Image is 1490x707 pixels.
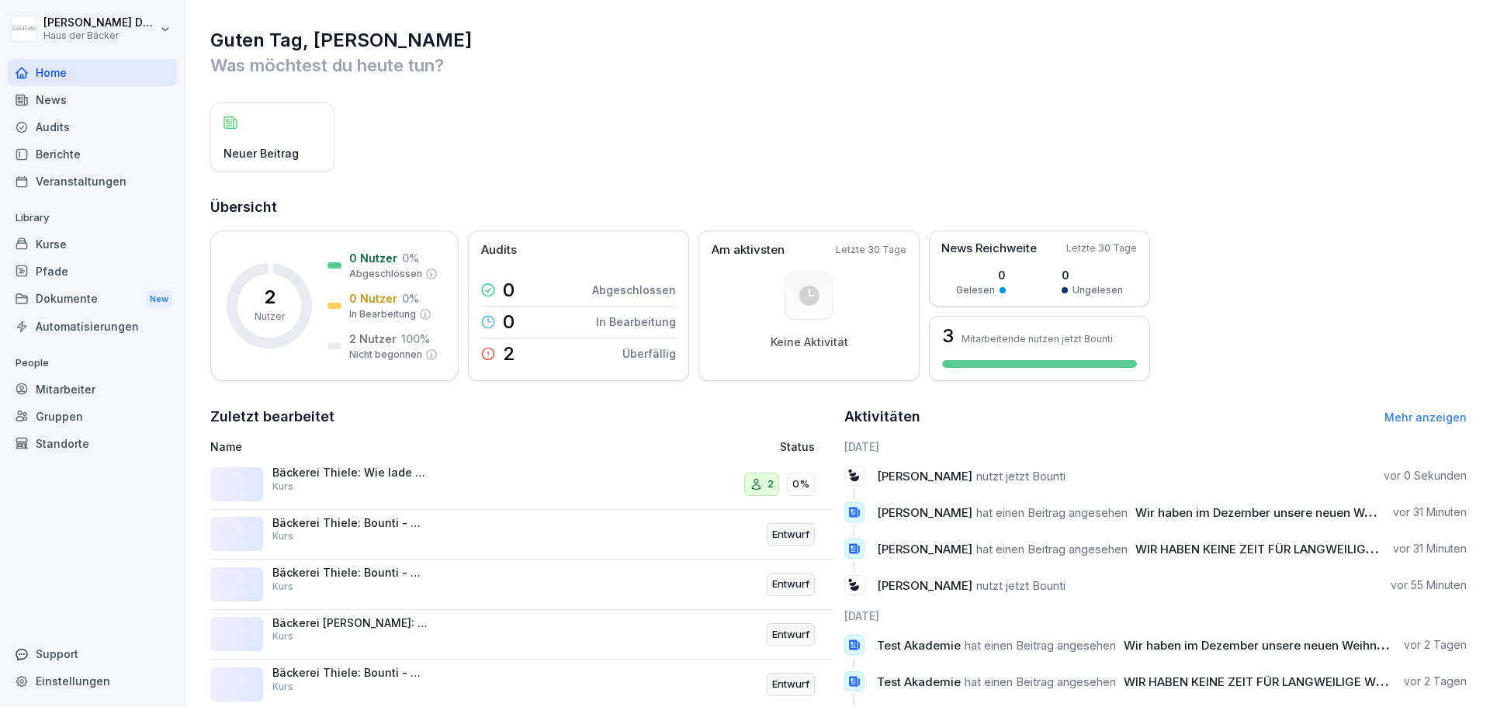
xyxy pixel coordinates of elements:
[223,145,299,161] p: Neuer Beitrag
[592,282,676,298] p: Abgeschlossen
[272,466,428,480] p: Bäckerei Thiele: Wie lade ich mir die Bounti App herunter?
[877,505,972,520] span: [PERSON_NAME]
[349,250,397,266] p: 0 Nutzer
[272,529,293,543] p: Kurs
[772,627,809,643] p: Entwurf
[792,477,809,492] p: 0%
[210,28,1467,53] h1: Guten Tag, [PERSON_NAME]
[1404,674,1467,689] p: vor 2 Tagen
[976,578,1066,593] span: nutzt jetzt Bounti
[272,480,293,494] p: Kurs
[8,376,177,403] a: Mitarbeiter
[877,469,972,483] span: [PERSON_NAME]
[272,566,428,580] p: Bäckerei Thiele: Bounti - Wie erzeuge ich einen Kursbericht?
[1066,241,1137,255] p: Letzte 30 Tage
[956,267,1006,283] p: 0
[210,459,833,510] a: Bäckerei Thiele: Wie lade ich mir die Bounti App herunter?Kurs20%
[771,335,848,349] p: Keine Aktivität
[941,240,1037,258] p: News Reichweite
[772,577,809,592] p: Entwurf
[255,310,285,324] p: Nutzer
[402,250,419,266] p: 0 %
[976,505,1128,520] span: hat einen Beitrag angesehen
[272,666,428,680] p: Bäckerei Thiele: Bounti - Wie lege ich Benutzer an?
[349,290,397,307] p: 0 Nutzer
[1393,504,1467,520] p: vor 31 Minuten
[503,345,515,363] p: 2
[402,290,419,307] p: 0 %
[877,674,961,689] span: Test Akademie
[772,527,809,542] p: Entwurf
[965,638,1116,653] span: hat einen Beitrag angesehen
[1393,541,1467,556] p: vor 31 Minuten
[210,406,833,428] h2: Zuletzt bearbeitet
[1072,283,1123,297] p: Ungelesen
[8,285,177,314] div: Dokumente
[962,333,1113,345] p: Mitarbeitende nutzen jetzt Bounti
[942,327,954,345] h3: 3
[481,241,517,259] p: Audits
[8,140,177,168] a: Berichte
[43,16,157,29] p: [PERSON_NAME] Döring
[768,477,774,492] p: 2
[43,30,157,41] p: Haus der Bäcker
[8,430,177,457] a: Standorte
[272,580,293,594] p: Kurs
[596,314,676,330] p: In Bearbeitung
[877,638,961,653] span: Test Akademie
[844,438,1467,455] h6: [DATE]
[8,113,177,140] a: Audits
[8,86,177,113] div: News
[272,516,428,530] p: Bäckerei Thiele: Bounti - Wie wird ein Kurs zugewiesen?
[8,59,177,86] div: Home
[210,53,1467,78] p: Was möchtest du heute tun?
[401,331,430,347] p: 100 %
[1062,267,1123,283] p: 0
[877,542,972,556] span: [PERSON_NAME]
[503,281,515,300] p: 0
[349,348,422,362] p: Nicht begonnen
[8,640,177,667] div: Support
[272,616,428,630] p: Bäckerei [PERSON_NAME]: Wie erzeuge ich einen Benutzerbericht?
[8,313,177,340] div: Automatisierungen
[349,307,416,321] p: In Bearbeitung
[272,629,293,643] p: Kurs
[780,438,815,455] p: Status
[210,610,833,660] a: Bäckerei [PERSON_NAME]: Wie erzeuge ich einen Benutzerbericht?KursEntwurf
[8,403,177,430] a: Gruppen
[503,313,515,331] p: 0
[210,560,833,610] a: Bäckerei Thiele: Bounti - Wie erzeuge ich einen Kursbericht?KursEntwurf
[8,168,177,195] a: Veranstaltungen
[976,542,1128,556] span: hat einen Beitrag angesehen
[210,196,1467,218] h2: Übersicht
[349,331,397,347] p: 2 Nutzer
[8,285,177,314] a: DokumenteNew
[1391,577,1467,593] p: vor 55 Minuten
[772,677,809,692] p: Entwurf
[210,438,601,455] p: Name
[1384,411,1467,424] a: Mehr anzeigen
[976,469,1066,483] span: nutzt jetzt Bounti
[8,667,177,695] a: Einstellungen
[210,510,833,560] a: Bäckerei Thiele: Bounti - Wie wird ein Kurs zugewiesen?KursEntwurf
[146,290,172,308] div: New
[8,258,177,285] a: Pfade
[8,230,177,258] a: Kurse
[622,345,676,362] p: Überfällig
[1384,468,1467,483] p: vor 0 Sekunden
[8,206,177,230] p: Library
[844,406,920,428] h2: Aktivitäten
[877,578,972,593] span: [PERSON_NAME]
[836,243,906,257] p: Letzte 30 Tage
[264,288,275,307] p: 2
[844,608,1467,624] h6: [DATE]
